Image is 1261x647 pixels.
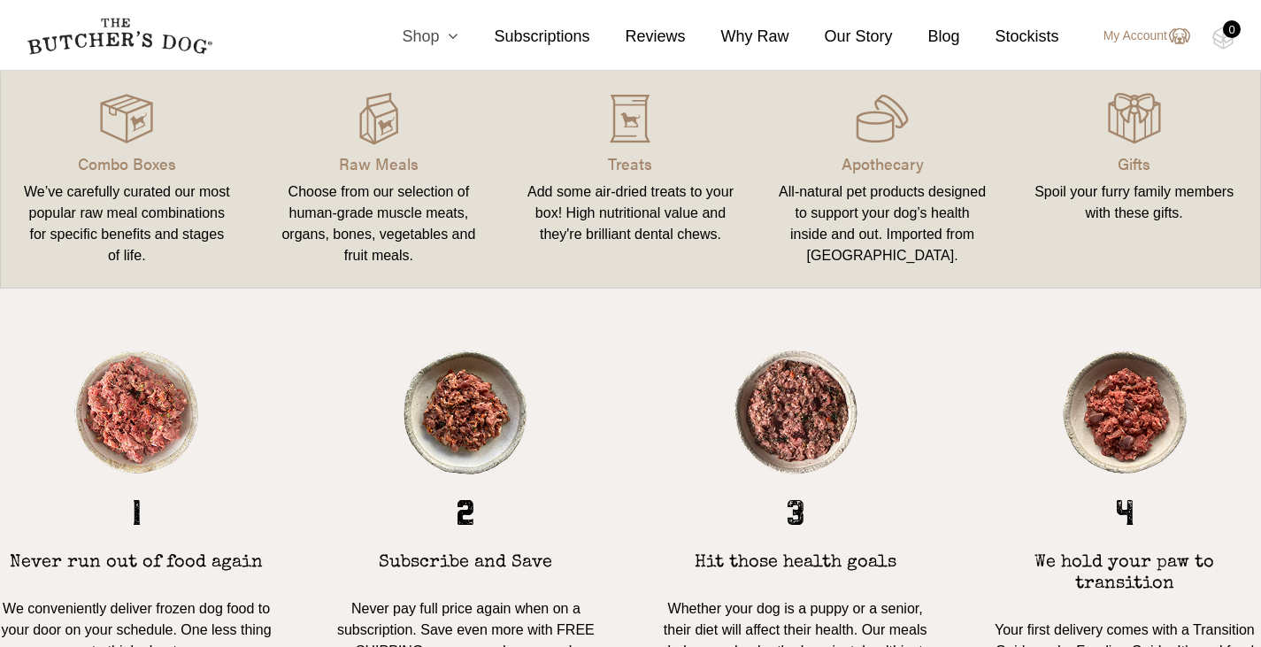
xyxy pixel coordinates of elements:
a: Stockists [960,25,1059,49]
a: Raw Meals Choose from our selection of human-grade muscle meats, organs, bones, vegetables and fr... [253,89,505,270]
h4: 3 [786,492,805,535]
div: 0 [1223,20,1241,38]
div: Add some air-dried treats to your box! High nutritional value and they're brilliant dental chews. [526,181,735,245]
a: Subscriptions [458,25,589,49]
p: Combo Boxes [22,151,232,175]
a: Gifts Spoil your furry family members with these gifts. [1008,89,1260,270]
p: Gifts [1029,151,1239,175]
h4: 2 [456,492,475,535]
a: Apothecary All-natural pet products designed to support your dog’s health inside and out. Importe... [757,89,1009,270]
div: Choose from our selection of human-grade muscle meats, organs, bones, vegetables and fruit meals. [274,181,484,266]
h5: Never run out of food again [10,552,263,574]
h4: 1 [132,492,142,535]
div: All-natural pet products designed to support your dog’s health inside and out. Imported from [GEO... [778,181,988,266]
div: Spoil your furry family members with these gifts. [1029,181,1239,224]
p: Raw Meals [274,151,484,175]
h4: 4 [1115,492,1134,535]
h5: We hold your paw to transition [988,552,1261,595]
div: We’ve carefully curated our most popular raw meal combinations for specific benefits and stages o... [22,181,232,266]
p: Apothecary [778,151,988,175]
a: Our Story [789,25,893,49]
a: My Account [1086,26,1190,47]
a: Reviews [589,25,685,49]
a: Combo Boxes We’ve carefully curated our most popular raw meal combinations for specific benefits ... [1,89,253,270]
img: TBD_Cart-Empty.png [1212,27,1234,50]
a: Blog [893,25,960,49]
a: Shop [366,25,458,49]
a: Treats Add some air-dried treats to your box! High nutritional value and they're brilliant dental... [504,89,757,270]
a: Why Raw [686,25,789,49]
p: Treats [526,151,735,175]
h5: Subscribe and Save [379,552,552,574]
h5: Hit those health goals [695,552,896,574]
